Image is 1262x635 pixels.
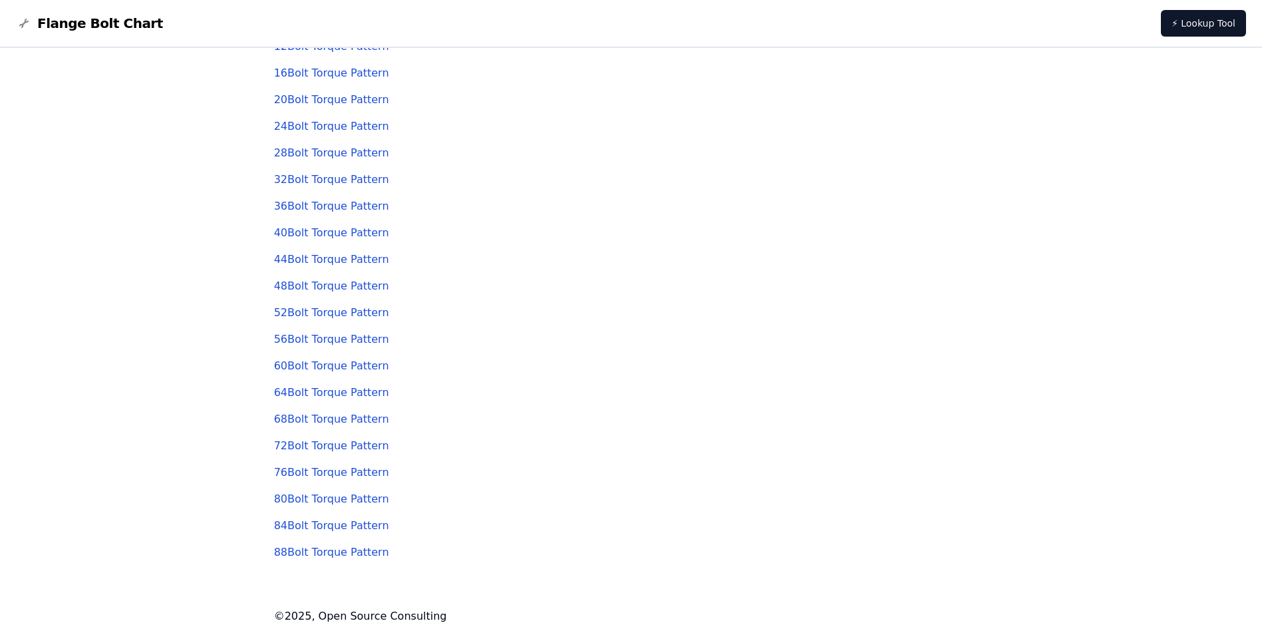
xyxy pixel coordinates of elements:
[274,280,389,292] a: 48Bolt Torque Pattern
[274,608,989,624] footer: © 2025 , Open Source Consulting
[274,466,389,479] a: 76Bolt Torque Pattern
[274,226,389,239] a: 40Bolt Torque Pattern
[16,15,32,31] img: Flange Bolt Chart Logo
[16,14,163,33] a: Flange Bolt Chart LogoFlange Bolt Chart
[274,386,389,399] a: 64Bolt Torque Pattern
[274,333,389,345] a: 56Bolt Torque Pattern
[274,173,389,186] a: 32Bolt Torque Pattern
[1161,10,1246,37] a: ⚡ Lookup Tool
[274,67,389,79] a: 16Bolt Torque Pattern
[274,359,389,372] a: 60Bolt Torque Pattern
[274,200,389,212] a: 36Bolt Torque Pattern
[274,519,389,532] a: 84Bolt Torque Pattern
[274,93,389,106] a: 20Bolt Torque Pattern
[274,146,389,159] a: 28Bolt Torque Pattern
[37,14,163,33] span: Flange Bolt Chart
[274,253,389,266] a: 44Bolt Torque Pattern
[274,120,389,132] a: 24Bolt Torque Pattern
[274,493,389,505] a: 80Bolt Torque Pattern
[274,413,389,425] a: 68Bolt Torque Pattern
[274,306,389,319] a: 52Bolt Torque Pattern
[274,546,389,558] a: 88Bolt Torque Pattern
[274,439,389,452] a: 72Bolt Torque Pattern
